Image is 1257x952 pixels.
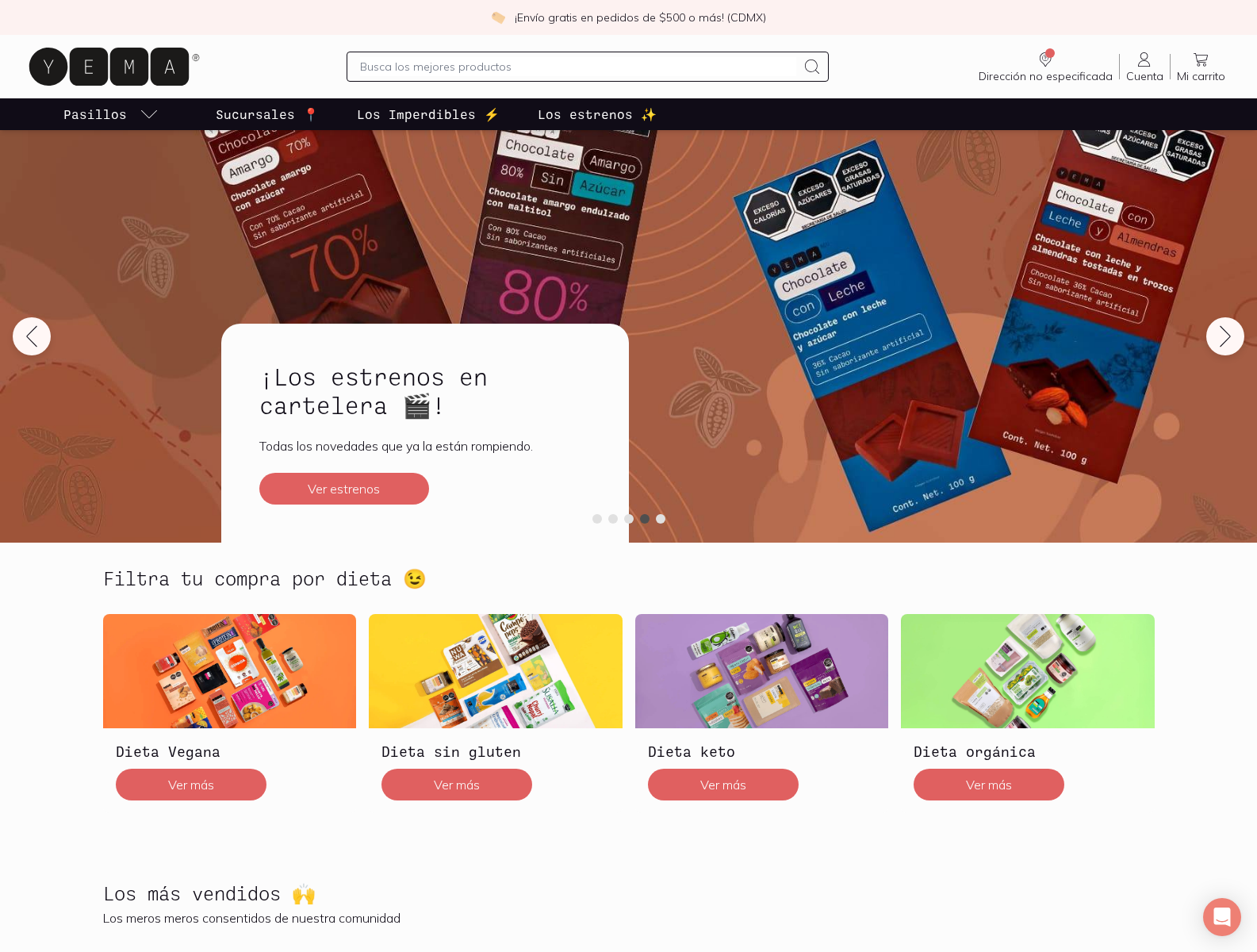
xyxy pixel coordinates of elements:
a: Cuenta [1120,50,1170,83]
p: Todas los novedades que ya la están rompiendo. [259,438,591,454]
a: pasillo-todos-link [60,98,162,130]
a: Mi carrito [1171,50,1232,83]
p: Los Imperdibles ⚡️ [357,105,500,124]
a: ¡Los estrenos en cartelera 🎬!Todas los novedades que ya la están rompiendo.Ver estrenos [221,324,629,543]
img: Dieta Vegana [103,614,357,728]
a: Dieta orgánicaDieta orgánicaVer más [901,614,1155,812]
a: Dieta ketoDieta ketoVer más [635,614,889,812]
img: Dieta keto [635,614,889,728]
h2: Filtra tu compra por dieta 😉 [103,568,427,589]
div: Open Intercom Messenger [1203,898,1241,936]
span: Dirección no especificada [979,69,1113,83]
button: Ver más [648,769,799,800]
button: Ver más [381,769,532,800]
p: Sucursales 📍 [216,105,319,124]
span: Mi carrito [1177,69,1225,83]
h3: Dieta sin gluten [381,741,610,762]
img: Dieta sin gluten [369,614,623,728]
span: Cuenta [1126,69,1163,83]
h2: Los más vendidos 🙌 [103,883,316,904]
input: Busca los mejores productos [360,57,796,76]
p: Los estrenos ✨ [538,105,657,124]
button: Ver más [116,769,266,800]
p: Los meros meros consentidos de nuestra comunidad [103,910,1155,926]
a: Dieta sin glutenDieta sin glutenVer más [369,614,623,812]
p: ¡Envío gratis en pedidos de $500 o más! (CDMX) [515,10,766,25]
p: Pasillos [63,105,127,124]
button: Ver estrenos [259,473,429,505]
a: Sucursales 📍 [213,98,322,130]
img: check [491,10,505,25]
h2: ¡Los estrenos en cartelera 🎬! [259,362,591,419]
a: Dieta VeganaDieta VeganaVer más [103,614,357,812]
img: Dieta orgánica [901,614,1155,728]
button: Ver más [914,769,1064,800]
a: Dirección no especificada [972,50,1119,83]
a: Los Imperdibles ⚡️ [354,98,503,130]
h3: Dieta Vegana [116,741,344,762]
h3: Dieta orgánica [914,741,1142,762]
h3: Dieta keto [648,741,876,762]
a: Los estrenos ✨ [535,98,660,130]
